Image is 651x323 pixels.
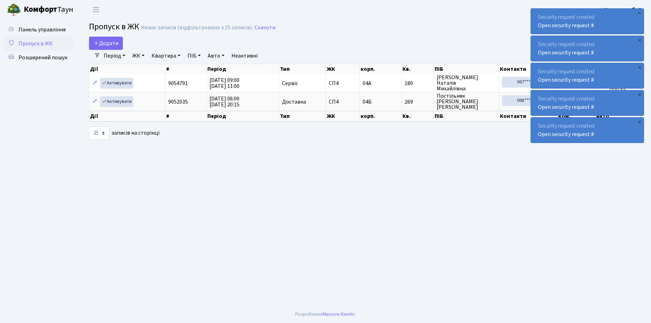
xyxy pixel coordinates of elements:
th: Дії [89,111,165,121]
span: [DATE] 09:00 [DATE] 11:00 [209,76,239,90]
a: Open security request # [538,130,594,138]
div: × [636,9,643,16]
div: Security request created [531,36,644,61]
span: [DATE] 06:00 [DATE] 20:15 [209,95,239,108]
a: Open security request # [538,49,594,57]
a: Пропуск в ЖК [3,37,73,51]
b: Комфорт [24,4,57,15]
th: ЖК [326,111,360,121]
span: СП4 [329,99,357,105]
div: Немає записів (відфільтровано з 25 записів). [141,24,253,31]
th: Кв. [402,111,434,121]
th: ПІБ [434,111,499,121]
th: Період [207,111,279,121]
a: Період [101,50,128,62]
span: СП4 [329,81,357,86]
select: записів на сторінці [89,127,109,140]
th: # [165,64,207,74]
a: Open security request # [538,103,594,111]
button: Переключити навігацію [87,4,105,15]
span: 9054791 [168,80,188,87]
a: Активувати [100,96,133,107]
div: × [636,37,643,44]
th: Контакти [499,64,557,74]
span: Доставка [282,99,306,105]
a: Панель управління [3,23,73,37]
a: Open security request # [538,22,594,29]
a: Додати [89,37,123,50]
span: Постільняк [PERSON_NAME] [PERSON_NAME] [437,93,496,110]
div: Розроблено . [295,310,356,318]
span: 9052035 [168,98,188,106]
a: Квартира [149,50,183,62]
a: Розширений пошук [3,51,73,65]
span: Пропуск в ЖК [89,21,139,33]
th: Кв. [402,64,434,74]
th: Тип [279,111,326,121]
div: Security request created [531,118,644,143]
span: Розширений пошук [19,54,67,61]
div: × [636,64,643,71]
th: Контакти [499,111,557,121]
th: Тип [279,64,326,74]
a: Скинути [254,24,275,31]
span: 04Б [363,98,372,106]
span: Сервіс [282,81,298,86]
th: ПІБ [434,64,499,74]
span: 269 [405,99,431,105]
span: Пропуск в ЖК [19,40,53,47]
th: Період [207,64,279,74]
a: ЖК [130,50,147,62]
th: Дії [89,64,165,74]
div: Security request created [531,9,644,34]
img: logo.png [7,3,21,17]
span: 180 [405,81,431,86]
div: × [636,91,643,98]
th: корп. [360,111,402,121]
a: Активувати [100,78,133,89]
th: # [165,111,207,121]
th: ЖК [326,64,360,74]
div: Security request created [531,63,644,88]
span: 04А [363,80,371,87]
a: Консьєрж б. 4. [604,6,643,14]
a: Open security request # [538,76,594,84]
a: Massive Kinetic [323,310,355,318]
a: Неактивні [229,50,260,62]
a: Авто [205,50,227,62]
label: записів на сторінці [89,127,160,140]
div: × [636,118,643,125]
span: Додати [94,39,118,47]
span: Таун [24,4,73,16]
div: Security request created [531,90,644,115]
span: [PERSON_NAME] Наталія Михайлівна [437,75,496,91]
th: корп. [360,64,402,74]
a: ПІБ [185,50,204,62]
span: Панель управління [19,26,66,33]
